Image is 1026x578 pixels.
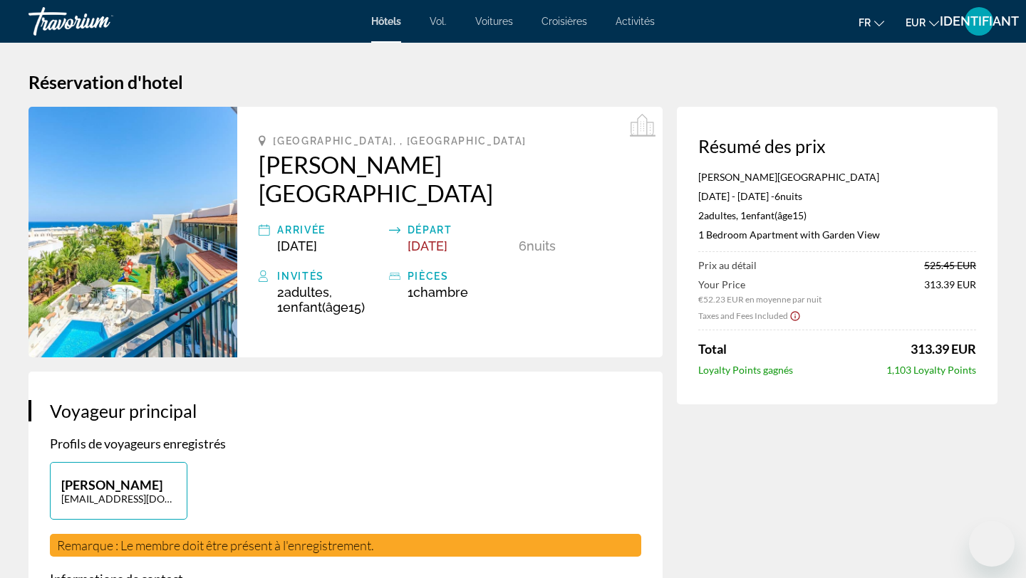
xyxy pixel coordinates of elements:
[886,364,976,376] span: 1,103 Loyalty Points
[61,477,176,493] p: [PERSON_NAME]
[616,16,655,27] a: Activités
[780,190,802,202] span: nuits
[50,436,641,451] p: Profils de voyageurs enregistrés
[408,268,512,285] div: pièces
[906,12,939,33] button: Changer de devise
[789,309,801,322] button: Show Taxes and Fees disclaimer
[924,278,976,305] span: 313.39 EUR
[704,209,736,221] span: Adultes
[698,209,736,221] span: 2
[541,16,587,27] a: Croisières
[698,308,801,322] button: Show Taxes and Fees breakdown
[57,537,374,553] span: Remarque : Le membre doit être présent à l'enregistrement.
[273,135,527,147] span: [GEOGRAPHIC_DATA], , [GEOGRAPHIC_DATA]
[906,17,926,28] font: EUR
[698,228,976,241] p: 1 Bedroom Apartment with Garden View
[408,238,447,253] span: [DATE]
[746,209,807,221] span: ( 15)
[911,341,976,357] span: 313.39 EUR
[969,521,1015,567] iframe: Bouton de lancement de la fenêtre de messagerie
[527,238,556,253] span: nuits
[413,285,468,300] span: Chambre
[283,300,322,315] span: Enfant
[746,209,774,221] span: Enfant
[408,285,468,300] span: 1
[924,259,976,271] span: 525.45 EUR
[259,150,641,207] a: [PERSON_NAME][GEOGRAPHIC_DATA]
[277,221,381,238] div: Arrivée
[408,221,512,238] div: Départ
[371,16,401,27] a: Hôtels
[283,300,365,315] span: ( 15)
[698,294,822,305] span: €52.23 EUR en moyenne par nuit
[698,341,727,357] span: Total
[28,3,171,40] a: Travorium
[519,238,527,253] span: 6
[859,12,884,33] button: Changer de langue
[698,259,757,271] span: Prix au détail
[736,209,807,221] span: , 1
[777,209,792,221] span: Âge
[698,278,822,290] span: Your Price
[698,310,788,321] span: Taxes and Fees Included
[698,190,976,202] p: [DATE] - [DATE] -
[940,14,1019,28] font: IDENTIFIANT
[50,400,641,421] h3: Voyageur principal
[61,493,176,505] p: [EMAIL_ADDRESS][DOMAIN_NAME]
[698,135,976,157] h3: Résumé des prix
[277,285,329,300] span: 2
[960,6,997,36] button: Menu utilisateur
[698,171,976,183] p: [PERSON_NAME][GEOGRAPHIC_DATA]
[430,16,447,27] a: Vol.
[277,238,317,253] span: [DATE]
[277,285,365,315] span: , 1
[326,300,348,315] span: Âge
[277,268,381,285] div: Invités
[50,462,187,520] button: [PERSON_NAME][EMAIL_ADDRESS][DOMAIN_NAME]
[698,364,793,376] span: Loyalty Points gagnés
[28,71,997,93] h1: Réservation d'hotel
[284,285,329,300] span: Adultes
[859,17,871,28] font: fr
[475,16,513,27] a: Voitures
[774,190,780,202] span: 6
